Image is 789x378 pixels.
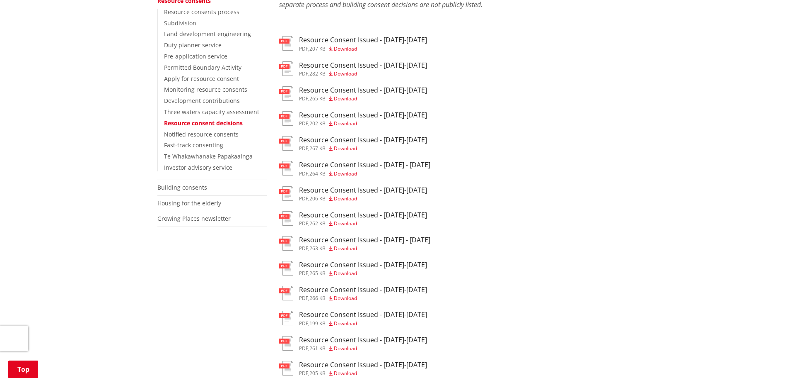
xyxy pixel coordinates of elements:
span: pdf [299,345,308,352]
span: Download [334,370,357,377]
a: Resource Consent Issued - [DATE] - [DATE] pdf,263 KB Download [279,236,430,251]
h3: Resource Consent Issued - [DATE] - [DATE] [299,161,430,169]
span: 202 KB [309,120,326,127]
a: Housing for the elderly [157,199,221,207]
span: pdf [299,270,308,277]
h3: Resource Consent Issued - [DATE]-[DATE] [299,361,427,369]
span: Download [334,145,357,152]
img: document-pdf.svg [279,161,293,176]
a: Building consents [157,183,207,191]
span: pdf [299,145,308,152]
span: Download [334,220,357,227]
span: Download [334,195,357,202]
span: Download [334,245,357,252]
a: Subdivision [164,19,196,27]
span: Download [334,170,357,177]
a: Resource Consent Issued - [DATE]-[DATE] pdf,205 KB Download [279,361,427,376]
h3: Resource Consent Issued - [DATE]-[DATE] [299,311,427,319]
div: , [299,346,427,351]
div: , [299,71,427,76]
img: document-pdf.svg [279,86,293,101]
a: Resource Consent Issued - [DATE]-[DATE] pdf,265 KB Download [279,86,427,101]
span: Download [334,45,357,52]
a: Resource Consent Issued - [DATE]-[DATE] pdf,262 KB Download [279,211,427,226]
span: 206 KB [309,195,326,202]
h3: Resource Consent Issued - [DATE]-[DATE] [299,36,427,44]
img: document-pdf.svg [279,236,293,251]
span: Download [334,270,357,277]
h3: Resource Consent Issued - [DATE]-[DATE] [299,186,427,194]
span: 264 KB [309,170,326,177]
span: pdf [299,295,308,302]
span: 265 KB [309,270,326,277]
span: pdf [299,220,308,227]
img: document-pdf.svg [279,36,293,51]
a: Monitoring resource consents [164,85,247,93]
span: 261 KB [309,345,326,352]
a: Resource Consent Issued - [DATE]-[DATE] pdf,206 KB Download [279,186,427,201]
span: 263 KB [309,245,326,252]
a: Resource consent decisions [164,119,243,127]
span: pdf [299,245,308,252]
span: pdf [299,70,308,77]
a: Resource Consent Issued - [DATE]-[DATE] pdf,207 KB Download [279,36,427,51]
a: Growing Places newsletter [157,215,231,222]
h3: Resource Consent Issued - [DATE]-[DATE] [299,336,427,344]
div: , [299,121,427,126]
span: Download [334,345,357,352]
span: 205 KB [309,370,326,377]
a: Resource Consent Issued - [DATE]-[DATE] pdf,199 KB Download [279,311,427,326]
span: pdf [299,195,308,202]
a: Te Whakawhanake Papakaainga [164,152,253,160]
h3: Resource Consent Issued - [DATE]-[DATE] [299,211,427,219]
a: Duty planner service [164,41,222,49]
a: Fast-track consenting [164,141,223,149]
a: Resource Consent Issued - [DATE]-[DATE] pdf,261 KB Download [279,336,427,351]
a: Investor advisory service [164,163,232,171]
a: Permitted Boundary Activity [164,63,241,71]
a: Resource Consent Issued - [DATE]-[DATE] pdf,267 KB Download [279,136,427,151]
span: Download [334,95,357,102]
span: pdf [299,95,308,102]
img: document-pdf.svg [279,61,293,76]
a: Resource Consent Issued - [DATE]-[DATE] pdf,282 KB Download [279,61,427,76]
a: Three waters capacity assessment [164,108,259,116]
img: document-pdf.svg [279,136,293,151]
a: Pre-application service [164,52,227,60]
span: 207 KB [309,45,326,52]
div: , [299,46,427,51]
a: Resource Consent Issued - [DATE]-[DATE] pdf,265 KB Download [279,261,427,276]
img: document-pdf.svg [279,211,293,226]
img: document-pdf.svg [279,286,293,300]
span: 265 KB [309,95,326,102]
h3: Resource Consent Issued - [DATE]-[DATE] [299,261,427,269]
iframe: Messenger Launcher [751,343,781,373]
div: , [299,296,427,301]
span: 199 KB [309,320,326,327]
div: , [299,246,430,251]
div: , [299,271,427,276]
span: pdf [299,320,308,327]
div: , [299,146,427,151]
h3: Resource Consent Issued - [DATE]-[DATE] [299,136,427,144]
div: , [299,171,430,176]
a: Top [8,361,38,378]
a: Land development engineering [164,30,251,38]
a: Notified resource consents [164,130,239,138]
h3: Resource Consent Issued - [DATE]-[DATE] [299,61,427,69]
span: Download [334,70,357,77]
span: 262 KB [309,220,326,227]
h3: Resource Consent Issued - [DATE]-[DATE] [299,286,427,294]
span: 282 KB [309,70,326,77]
a: Resource consents process [164,8,239,16]
img: document-pdf.svg [279,311,293,325]
span: pdf [299,120,308,127]
img: document-pdf.svg [279,111,293,126]
img: document-pdf.svg [279,336,293,351]
div: , [299,96,427,101]
span: Download [334,295,357,302]
div: , [299,196,427,201]
div: , [299,371,427,376]
a: Apply for resource consent [164,75,239,83]
div: , [299,221,427,226]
